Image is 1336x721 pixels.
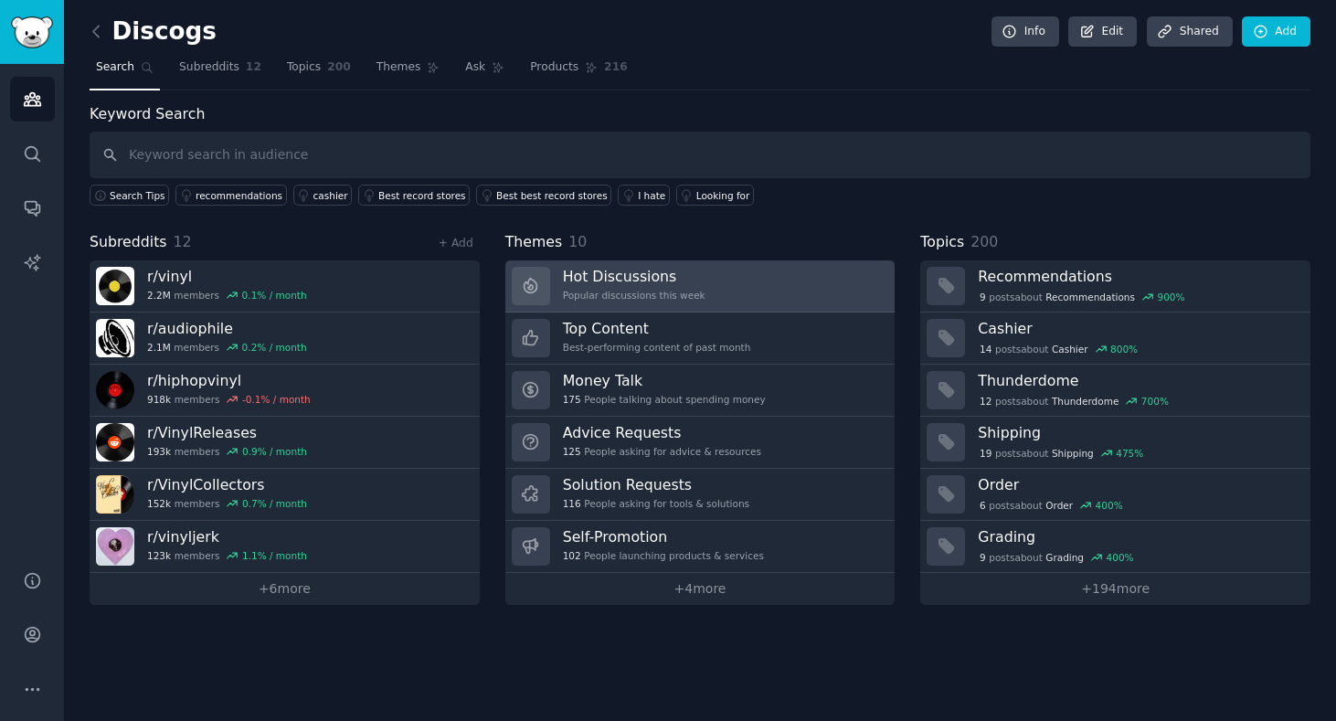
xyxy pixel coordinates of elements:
span: 116 [563,497,581,510]
h3: r/ VinylReleases [147,423,307,442]
div: members [147,393,311,406]
a: r/audiophile2.1Mmembers0.2% / month [90,313,480,365]
span: 19 [980,447,991,460]
h3: Solution Requests [563,475,749,494]
img: vinyl [96,267,134,305]
a: Search [90,53,160,90]
span: 102 [563,549,581,562]
div: 0.9 % / month [242,445,307,458]
div: post s about [978,445,1145,461]
label: Keyword Search [90,105,205,122]
a: r/hiphopvinyl918kmembers-0.1% / month [90,365,480,417]
div: I hate [638,189,665,202]
span: 175 [563,393,581,406]
h3: Grading [978,527,1298,546]
div: 900 % [1158,291,1185,303]
span: Products [530,59,578,76]
span: Ask [465,59,485,76]
a: Order6postsaboutOrder400% [920,469,1310,521]
a: r/VinylReleases193kmembers0.9% / month [90,417,480,469]
div: People asking for tools & solutions [563,497,749,510]
h3: Self-Promotion [563,527,764,546]
div: members [147,445,307,458]
a: Best best record stores [476,185,611,206]
a: Themes [370,53,447,90]
div: Best-performing content of past month [563,341,751,354]
div: 0.1 % / month [242,289,307,302]
h3: Top Content [563,319,751,338]
a: Edit [1068,16,1137,48]
span: Search Tips [110,189,165,202]
div: 0.2 % / month [242,341,307,354]
div: post s about [978,289,1186,305]
div: 400 % [1096,499,1123,512]
a: Looking for [676,185,754,206]
h3: Shipping [978,423,1298,442]
span: 200 [970,233,998,250]
span: 193k [147,445,171,458]
span: 2.1M [147,341,171,354]
div: members [147,549,307,562]
div: Best record stores [378,189,466,202]
h3: r/ vinyl [147,267,307,286]
a: cashier [293,185,353,206]
img: GummySearch logo [11,16,53,48]
h3: Money Talk [563,371,766,390]
h3: r/ audiophile [147,319,307,338]
input: Keyword search in audience [90,132,1310,178]
a: Money Talk175People talking about spending money [505,365,896,417]
a: Products216 [524,53,633,90]
a: Cashier14postsaboutCashier800% [920,313,1310,365]
span: 9 [980,291,986,303]
span: Grading [1045,551,1084,564]
a: Thunderdome12postsaboutThunderdome700% [920,365,1310,417]
div: cashier [313,189,348,202]
span: Recommendations [1045,291,1135,303]
h3: r/ vinyljerk [147,527,307,546]
span: Shipping [1052,447,1094,460]
a: +4more [505,573,896,605]
span: Topics [920,231,964,254]
div: 800 % [1110,343,1138,355]
div: People talking about spending money [563,393,766,406]
span: 9 [980,551,986,564]
img: hiphopvinyl [96,371,134,409]
span: 12 [174,233,192,250]
span: Subreddits [90,231,167,254]
div: 400 % [1107,551,1134,564]
span: 216 [604,59,628,76]
span: Themes [505,231,563,254]
span: Themes [376,59,421,76]
div: recommendations [196,189,282,202]
span: 200 [327,59,351,76]
div: members [147,497,307,510]
div: Looking for [696,189,750,202]
a: Info [991,16,1059,48]
div: 475 % [1116,447,1143,460]
img: VinylReleases [96,423,134,461]
a: Topics200 [281,53,357,90]
span: Order [1045,499,1073,512]
span: 14 [980,343,991,355]
div: 0.7 % / month [242,497,307,510]
a: Top ContentBest-performing content of past month [505,313,896,365]
span: 12 [980,395,991,408]
a: Shared [1147,16,1233,48]
a: r/vinyl2.2Mmembers0.1% / month [90,260,480,313]
div: members [147,341,307,354]
div: Popular discussions this week [563,289,705,302]
a: +6more [90,573,480,605]
img: VinylCollectors [96,475,134,514]
button: Search Tips [90,185,169,206]
h3: Recommendations [978,267,1298,286]
a: Grading9postsaboutGrading400% [920,521,1310,573]
img: vinyljerk [96,527,134,566]
span: 125 [563,445,581,458]
div: post s about [978,549,1135,566]
h3: Advice Requests [563,423,761,442]
a: Solution Requests116People asking for tools & solutions [505,469,896,521]
div: post s about [978,341,1139,357]
h2: Discogs [90,17,217,47]
a: +194more [920,573,1310,605]
a: Subreddits12 [173,53,268,90]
